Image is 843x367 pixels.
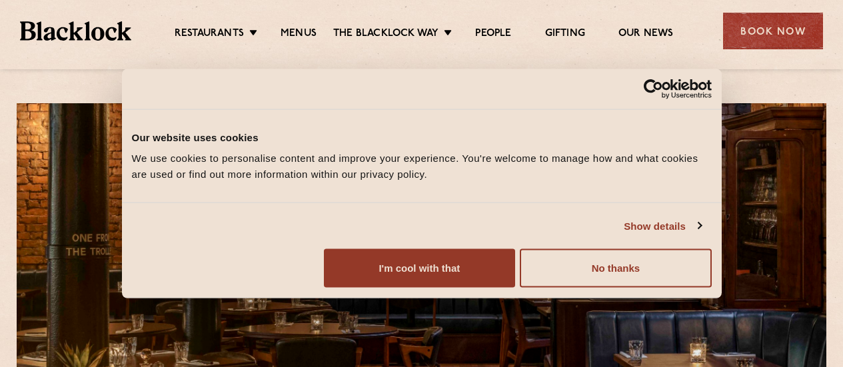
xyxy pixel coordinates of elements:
a: Restaurants [175,27,244,42]
img: BL_Textured_Logo-footer-cropped.svg [20,21,131,40]
button: No thanks [520,249,711,288]
a: Gifting [545,27,585,42]
div: Book Now [723,13,823,49]
a: Usercentrics Cookiebot - opens in a new window [595,79,712,99]
a: People [475,27,511,42]
a: Our News [618,27,674,42]
a: The Blacklock Way [333,27,438,42]
button: I'm cool with that [324,249,515,288]
a: Show details [624,218,701,234]
a: Menus [281,27,317,42]
div: We use cookies to personalise content and improve your experience. You're welcome to manage how a... [132,151,712,183]
div: Our website uses cookies [132,129,712,145]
